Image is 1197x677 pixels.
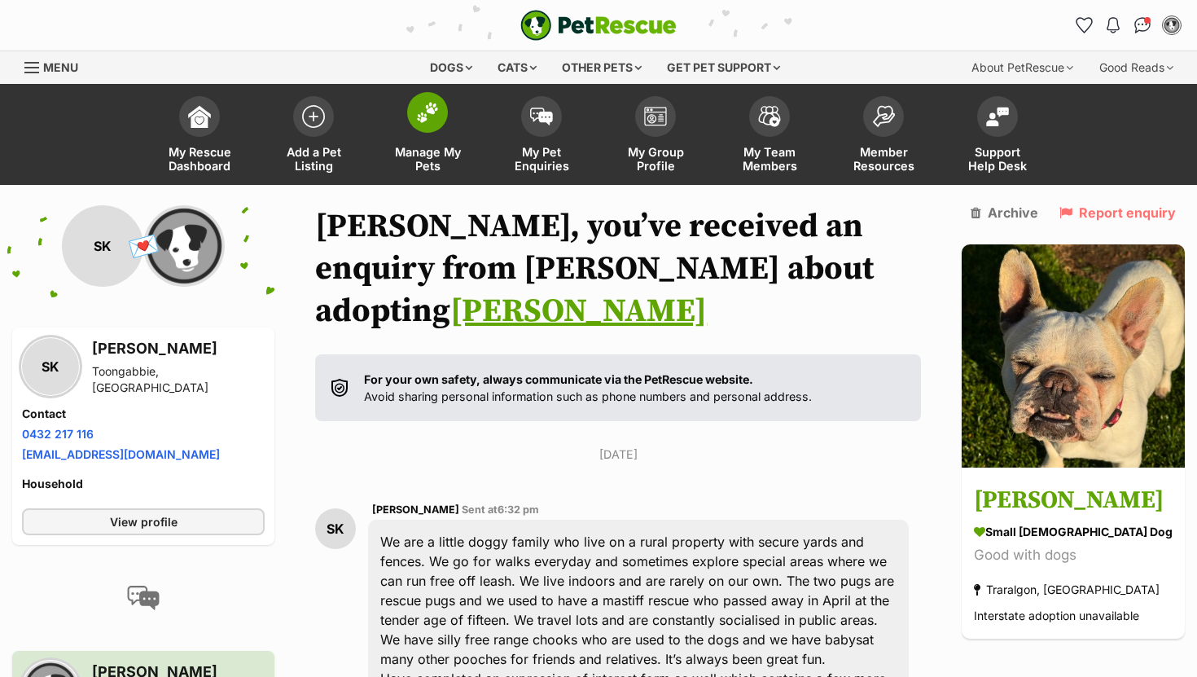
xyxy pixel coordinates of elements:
div: SK [62,205,143,287]
ul: Account quick links [1071,12,1185,38]
button: Notifications [1100,12,1126,38]
img: Shelby [962,244,1185,468]
strong: For your own safety, always communicate via the PetRescue website. [364,372,753,386]
img: notifications-46538b983faf8c2785f20acdc204bb7945ddae34d4c08c2a6579f10ce5e182be.svg [1107,17,1120,33]
span: Support Help Desk [961,145,1034,173]
img: conversation-icon-4a6f8262b818ee0b60e3300018af0b2d0b884aa5de6e9bcb8d3d4eeb1a70a7c4.svg [127,586,160,610]
a: Member Resources [826,88,940,185]
h3: [PERSON_NAME] [92,337,265,360]
span: My Rescue Dashboard [163,145,236,173]
a: Menu [24,51,90,81]
a: [EMAIL_ADDRESS][DOMAIN_NAME] [22,447,220,461]
img: member-resources-icon-8e73f808a243e03378d46382f2149f9095a855e16c252ad45f914b54edf8863c.svg [872,105,895,127]
span: My Team Members [733,145,806,173]
img: chat-41dd97257d64d25036548639549fe6c8038ab92f7586957e7f3b1b290dea8141.svg [1134,17,1151,33]
h4: Contact [22,406,265,422]
span: [PERSON_NAME] [372,503,459,516]
a: My Team Members [712,88,826,185]
a: My Rescue Dashboard [142,88,256,185]
div: Dogs [419,51,484,84]
a: My Pet Enquiries [484,88,598,185]
h4: Household [22,476,265,492]
img: group-profile-icon-3fa3cf56718a62981997c0bc7e787c4b2cf8bcc04b72c1350f741eb67cf2f40e.svg [644,107,667,126]
a: Manage My Pets [370,88,484,185]
span: My Group Profile [619,145,692,173]
img: Aimee Paltridge profile pic [1164,17,1180,33]
span: Interstate adoption unavailable [974,609,1139,623]
span: 💌 [125,229,162,264]
span: My Pet Enquiries [505,145,578,173]
a: Archive [971,205,1038,220]
a: [PERSON_NAME] small [DEMOGRAPHIC_DATA] Dog Good with dogs Traralgon, [GEOGRAPHIC_DATA] Interstate... [962,471,1185,640]
a: Support Help Desk [940,88,1054,185]
a: Conversations [1129,12,1155,38]
div: Other pets [550,51,653,84]
span: Menu [43,60,78,74]
h3: [PERSON_NAME] [974,483,1173,520]
a: Report enquiry [1059,205,1176,220]
div: About PetRescue [960,51,1085,84]
div: Good with dogs [974,545,1173,567]
a: My Group Profile [598,88,712,185]
span: Sent at [462,503,539,516]
a: Favourites [1071,12,1097,38]
img: help-desk-icon-fdf02630f3aa405de69fd3d07c3f3aa587a6932b1a1747fa1d2bba05be0121f9.svg [986,107,1009,126]
span: View profile [110,513,178,530]
div: small [DEMOGRAPHIC_DATA] Dog [974,524,1173,541]
p: [DATE] [315,446,921,463]
div: Traralgon, [GEOGRAPHIC_DATA] [974,579,1160,601]
a: Add a Pet Listing [256,88,370,185]
div: Get pet support [655,51,791,84]
span: 6:32 pm [498,503,539,516]
img: add-pet-listing-icon-0afa8454b4691262ce3f59096e99ab1cd57d4a30225e0717b998d2c9b9846f56.svg [302,105,325,128]
h1: [PERSON_NAME], you’ve received an enquiry from [PERSON_NAME] about adopting [315,205,921,332]
a: 0432 217 116 [22,427,94,441]
a: [PERSON_NAME] [450,291,707,332]
img: logo-e224e6f780fb5917bec1dbf3a21bbac754714ae5b6737aabdf751b685950b380.svg [520,10,677,41]
div: Cats [486,51,548,84]
img: pet-enquiries-icon-7e3ad2cf08bfb03b45e93fb7055b45f3efa6380592205ae92323e6603595dc1f.svg [530,108,553,125]
div: SK [315,508,356,549]
div: SK [22,338,79,395]
img: team-members-icon-5396bd8760b3fe7c0b43da4ab00e1e3bb1a5d9ba89233759b79545d2d3fc5d0d.svg [758,106,781,127]
a: View profile [22,508,265,535]
img: dashboard-icon-eb2f2d2d3e046f16d808141f083e7271f6b2e854fb5c12c21221c1fb7104beca.svg [188,105,211,128]
span: Member Resources [847,145,920,173]
span: Add a Pet Listing [277,145,350,173]
span: Manage My Pets [391,145,464,173]
img: manage-my-pets-icon-02211641906a0b7f246fdf0571729dbe1e7629f14944591b6c1af311fb30b64b.svg [416,102,439,123]
button: My account [1159,12,1185,38]
a: PetRescue [520,10,677,41]
p: Avoid sharing personal information such as phone numbers and personal address. [364,371,812,406]
div: Toongabbie, [GEOGRAPHIC_DATA] [92,363,265,396]
div: Good Reads [1088,51,1185,84]
img: Forever Friends Animal Rescue Latrobe profile pic [143,205,225,287]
